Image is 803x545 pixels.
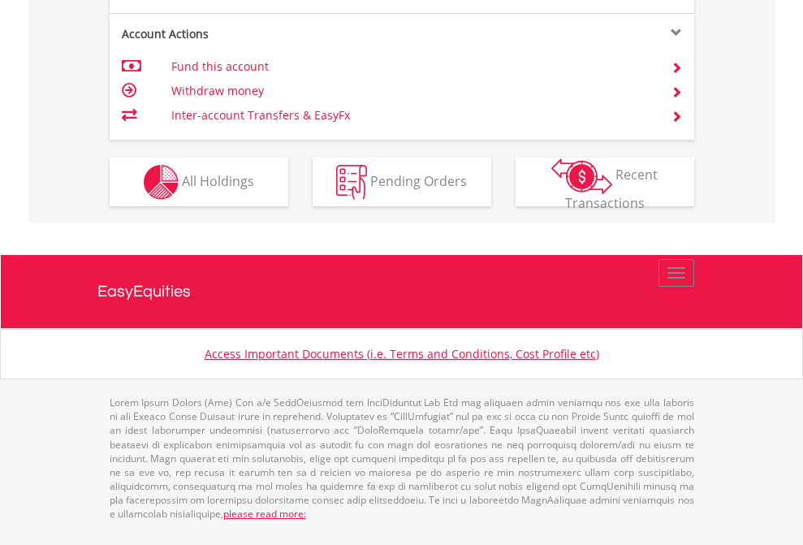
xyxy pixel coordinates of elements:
[223,507,306,521] a: please read more:
[205,346,599,361] a: Access Important Documents (i.e. Terms and Conditions, Cost Profile etc)
[182,171,254,189] span: All Holdings
[171,103,651,128] td: Inter-account Transfers & EasyFx
[110,158,288,206] button: All Holdings
[110,396,694,521] p: Lorem Ipsum Dolors (Ame) Con a/e SeddOeiusmod tem InciDiduntut Lab Etd mag aliquaen admin veniamq...
[336,165,367,200] img: pending_instructions-wht.png
[313,158,491,206] button: Pending Orders
[110,26,402,42] div: Account Actions
[516,158,694,206] button: Recent Transactions
[171,54,651,79] td: Fund this account
[144,165,179,200] img: holdings-wht.png
[171,79,651,103] td: Withdraw money
[551,158,612,194] img: transactions-zar-wht.png
[370,171,467,189] span: Pending Orders
[97,255,706,328] a: EasyEquities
